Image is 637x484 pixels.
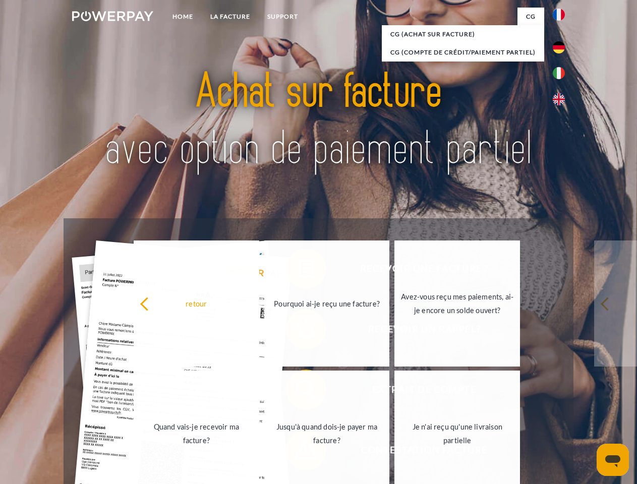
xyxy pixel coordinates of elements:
div: Je n'ai reçu qu'une livraison partielle [400,420,514,447]
div: retour [140,296,253,310]
a: Home [164,8,202,26]
iframe: Bouton de lancement de la fenêtre de messagerie [597,444,629,476]
div: Avez-vous reçu mes paiements, ai-je encore un solde ouvert? [400,290,514,317]
img: logo-powerpay-white.svg [72,11,153,21]
img: it [553,67,565,79]
img: de [553,41,565,53]
a: CG (Compte de crédit/paiement partiel) [382,43,544,62]
div: Jusqu'à quand dois-je payer ma facture? [270,420,384,447]
a: Support [259,8,307,26]
img: title-powerpay_fr.svg [96,48,541,193]
a: LA FACTURE [202,8,259,26]
div: Pourquoi ai-je reçu une facture? [270,296,384,310]
img: fr [553,9,565,21]
a: Avez-vous reçu mes paiements, ai-je encore un solde ouvert? [394,240,520,367]
img: en [553,93,565,105]
a: CG [517,8,544,26]
div: Quand vais-je recevoir ma facture? [140,420,253,447]
a: CG (achat sur facture) [382,25,544,43]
